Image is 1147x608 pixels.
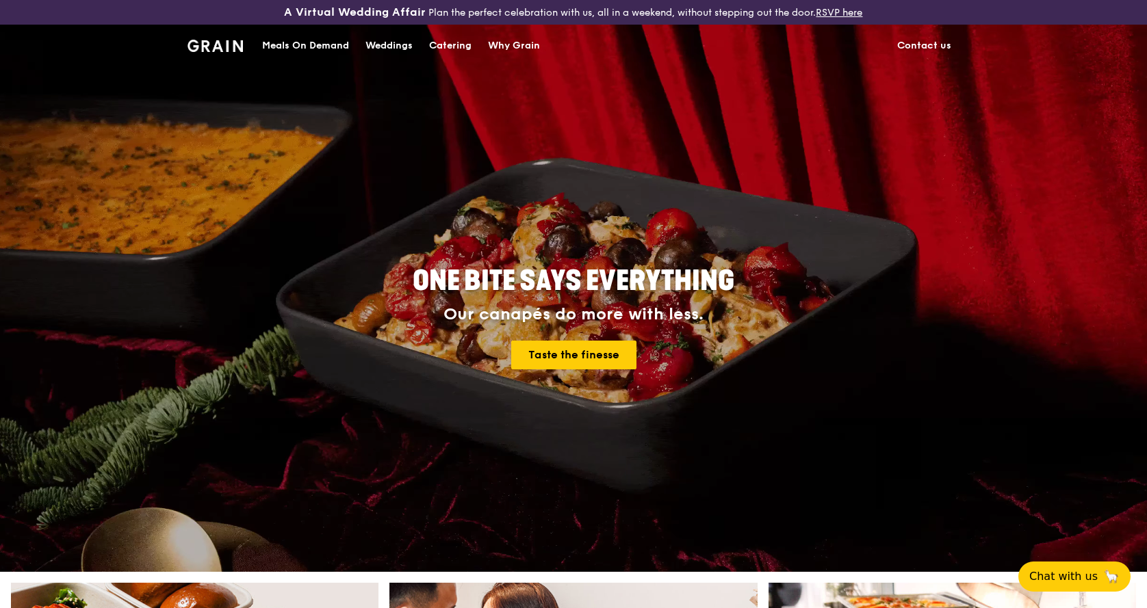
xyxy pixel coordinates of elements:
div: Our canapés do more with less. [327,305,820,324]
img: Grain [188,40,243,52]
div: Meals On Demand [262,25,349,66]
a: GrainGrain [188,24,243,65]
div: Weddings [365,25,413,66]
a: Why Grain [480,25,548,66]
div: Plan the perfect celebration with us, all in a weekend, without stepping out the door. [191,5,955,19]
a: Catering [421,25,480,66]
div: Catering [429,25,472,66]
div: Why Grain [488,25,540,66]
a: Weddings [357,25,421,66]
span: 🦙 [1103,568,1120,585]
a: RSVP here [816,7,862,18]
h3: A Virtual Wedding Affair [284,5,426,19]
button: Chat with us🦙 [1018,561,1131,592]
span: Chat with us [1029,568,1098,585]
span: ONE BITE SAYS EVERYTHING [413,265,734,298]
a: Taste the finesse [511,341,636,369]
a: Contact us [889,25,959,66]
